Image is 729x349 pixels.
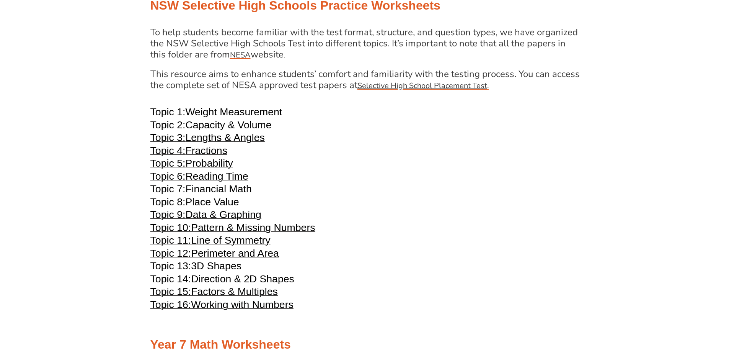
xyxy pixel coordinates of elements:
[185,119,271,131] span: Capacity & Volume
[150,148,228,156] a: Topic 4:Fractions
[150,299,191,310] span: Topic 16:
[150,110,282,117] a: Topic 1:Weight Measurement
[185,183,251,195] span: Financial Math
[185,157,233,169] span: Probability
[150,161,233,169] a: Topic 5:Probability
[185,106,282,118] span: Weight Measurement
[191,222,315,233] span: Pattern & Missing Numbers
[150,183,186,195] span: Topic 7:
[150,251,279,259] a: Topic 12:Perimeter and Area
[150,132,186,143] span: Topic 3:
[150,200,239,207] a: Topic 8:Place Value
[191,299,294,310] span: Working with Numbers
[185,196,239,208] span: Place Value
[185,132,264,143] span: Lengths & Angles
[150,187,252,194] a: Topic 7:Financial Math
[191,247,279,259] span: Perimeter and Area
[191,234,270,246] span: Line of Symmetry
[602,262,729,349] iframe: Chat Widget
[150,225,315,233] a: Topic 10:Pattern & Missing Numbers
[185,170,248,182] span: Reading Time
[150,196,186,208] span: Topic 8:
[150,234,191,246] span: Topic 11:
[150,106,186,118] span: Topic 1:
[150,260,191,272] span: Topic 13:
[150,157,186,169] span: Topic 5:
[191,273,294,285] span: Direction & 2D Shapes
[487,80,489,91] span: .
[150,170,186,182] span: Topic 6:
[185,209,261,220] span: Data & Graphing
[150,123,272,130] a: Topic 2:Capacity & Volume
[284,50,285,60] span: .
[150,302,294,310] a: Topic 16:Working with Numbers
[150,119,186,131] span: Topic 2:
[191,260,241,272] span: 3D Shapes
[357,79,489,91] a: Selective High School Placement Test.
[150,145,186,156] span: Topic 4:
[150,69,580,92] h4: This resource aims to enhance students’ comfort and familiarity with the testing process. You can...
[150,212,261,220] a: Topic 9:Data & Graphing
[150,289,278,297] a: Topic 15:Factors & Multiples
[230,48,251,61] a: NESA
[191,286,278,297] span: Factors & Multiples
[150,238,271,246] a: Topic 11:Line of Symmetry
[150,273,191,285] span: Topic 14:
[230,50,251,60] span: NESA
[150,174,248,182] a: Topic 6:Reading Time
[150,286,191,297] span: Topic 15:
[150,247,191,259] span: Topic 12:
[150,135,265,143] a: Topic 3:Lengths & Angles
[150,222,191,233] span: Topic 10:
[185,145,227,156] span: Fractions
[150,209,186,220] span: Topic 9:
[150,264,242,271] a: Topic 13:3D Shapes
[150,27,580,61] h4: To help students become familiar with the test format, structure, and question types, we have org...
[357,80,487,91] u: Selective High School Placement Test
[150,277,294,284] a: Topic 14:Direction & 2D Shapes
